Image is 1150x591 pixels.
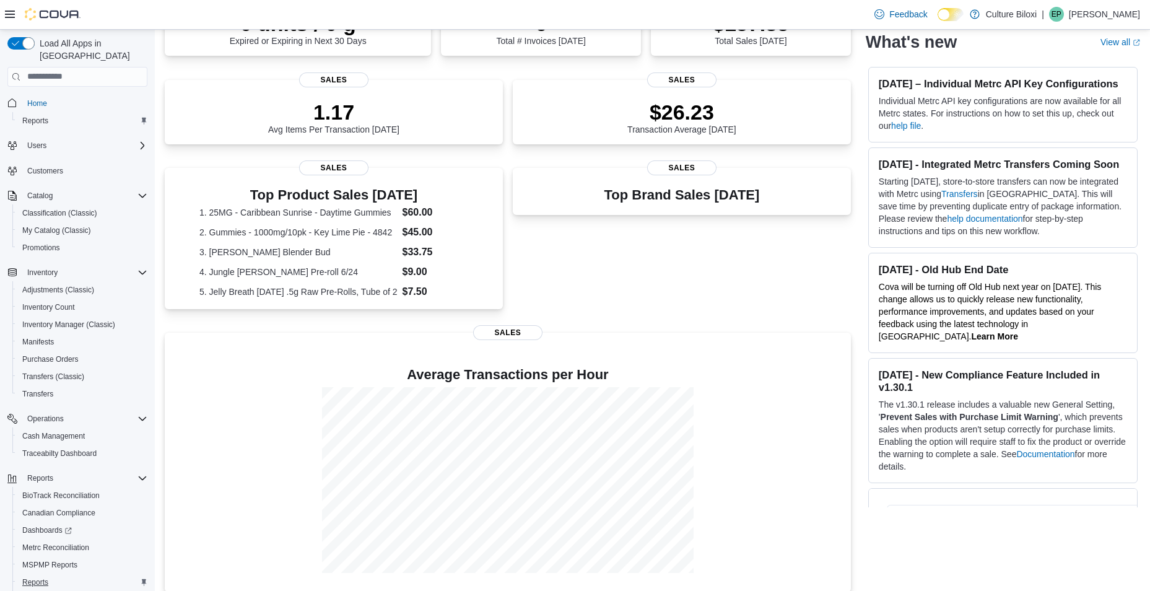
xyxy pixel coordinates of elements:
button: Operations [2,410,152,427]
span: Purchase Orders [22,354,79,364]
a: Metrc Reconciliation [17,540,94,555]
span: Customers [22,163,147,178]
button: Inventory [2,264,152,281]
a: Documentation [1016,449,1074,459]
a: Customers [22,164,68,178]
span: Manifests [17,335,147,349]
span: Promotions [22,243,60,253]
a: My Catalog (Classic) [17,223,96,238]
h3: [DATE] – Individual Metrc API Key Configurations [879,77,1127,90]
dd: $45.00 [402,225,468,240]
span: Reports [22,577,48,587]
h2: What's new [866,32,957,52]
span: Transfers [22,389,53,399]
span: Inventory Manager (Classic) [22,320,115,330]
span: Inventory Manager (Classic) [17,317,147,332]
span: Promotions [17,240,147,255]
span: Load All Apps in [GEOGRAPHIC_DATA] [35,37,147,62]
dt: 5. Jelly Breath [DATE] .5g Raw Pre-Rolls, Tube of 2 [199,286,398,298]
a: Dashboards [12,522,152,539]
button: Reports [2,470,152,487]
span: Transfers [17,387,147,401]
span: Transfers (Classic) [17,369,147,384]
a: Home [22,96,52,111]
span: EP [1052,7,1061,22]
button: Inventory [22,265,63,280]
p: 1.17 [268,100,399,125]
button: Inventory Count [12,299,152,316]
a: Adjustments (Classic) [17,282,99,297]
span: Dashboards [22,525,72,535]
button: Canadian Compliance [12,504,152,522]
dd: $9.00 [402,265,468,279]
button: Promotions [12,239,152,256]
input: Dark Mode [938,8,964,21]
h4: Average Transactions per Hour [175,367,841,382]
dd: $33.75 [402,245,468,260]
span: Canadian Compliance [22,508,95,518]
p: The v1.30.1 release includes a valuable new General Setting, ' ', which prevents sales when produ... [879,398,1127,473]
button: Reports [12,112,152,129]
span: Sales [647,160,717,175]
span: Sales [647,72,717,87]
span: Cash Management [22,431,85,441]
span: BioTrack Reconciliation [17,488,147,503]
span: Cash Management [17,429,147,444]
dt: 3. [PERSON_NAME] Blender Bud [199,246,398,258]
h3: Top Product Sales [DATE] [199,188,468,203]
span: Home [22,95,147,111]
button: Reports [22,471,58,486]
span: Traceabilty Dashboard [17,446,147,461]
span: Users [22,138,147,153]
span: Home [27,98,47,108]
button: MSPMP Reports [12,556,152,574]
span: Operations [27,414,64,424]
button: Home [2,94,152,112]
p: Culture Biloxi [986,7,1037,22]
span: Users [27,141,46,151]
span: Classification (Classic) [22,208,97,218]
span: Inventory [27,268,58,278]
button: Catalog [22,188,58,203]
span: Customers [27,166,63,176]
a: Transfers [941,189,978,199]
button: Users [22,138,51,153]
span: Feedback [889,8,927,20]
button: Users [2,137,152,154]
span: Catalog [27,191,53,201]
span: Reports [17,575,147,590]
div: Avg Items Per Transaction [DATE] [268,100,399,134]
span: Inventory Count [17,300,147,315]
a: Classification (Classic) [17,206,102,221]
a: Transfers (Classic) [17,369,89,384]
a: Canadian Compliance [17,506,100,520]
a: help documentation [947,214,1022,224]
span: MSPMP Reports [22,560,77,570]
button: Transfers [12,385,152,403]
span: MSPMP Reports [17,558,147,572]
span: Sales [473,325,542,340]
a: Cash Management [17,429,90,444]
button: BioTrack Reconciliation [12,487,152,504]
span: My Catalog (Classic) [17,223,147,238]
a: Traceabilty Dashboard [17,446,102,461]
img: Cova [25,8,81,20]
button: Classification (Classic) [12,204,152,222]
span: BioTrack Reconciliation [22,491,100,501]
span: Adjustments (Classic) [22,285,94,295]
a: Feedback [869,2,932,27]
span: Reports [27,473,53,483]
span: Sales [299,72,368,87]
span: Manifests [22,337,54,347]
button: Transfers (Classic) [12,368,152,385]
a: Inventory Count [17,300,80,315]
button: Cash Management [12,427,152,445]
button: Customers [2,162,152,180]
h3: Top Brand Sales [DATE] [604,188,760,203]
span: Traceabilty Dashboard [22,449,97,458]
button: Catalog [2,187,152,204]
span: Transfers (Classic) [22,372,84,382]
a: Reports [17,113,53,128]
dd: $60.00 [402,205,468,220]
